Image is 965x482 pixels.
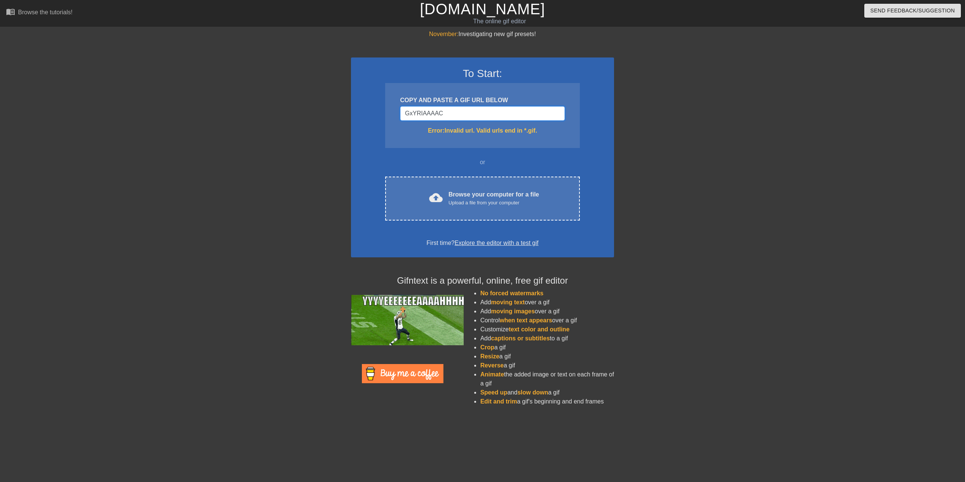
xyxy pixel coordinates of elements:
[351,30,614,39] div: Investigating new gif presets!
[480,334,614,343] li: Add to a gif
[429,191,443,204] span: cloud_upload
[480,298,614,307] li: Add over a gif
[480,362,504,369] span: Reverse
[480,343,614,352] li: a gif
[491,308,535,314] span: moving images
[517,389,548,396] span: slow down
[491,335,550,341] span: captions or subtitles
[480,388,614,397] li: and a gif
[325,17,674,26] div: The online gif editor
[500,317,552,323] span: when text appears
[429,31,458,37] span: November:
[864,4,961,18] button: Send Feedback/Suggestion
[480,398,517,405] span: Edit and trim
[400,106,565,121] input: Username
[400,96,565,105] div: COPY AND PASTE A GIF URL BELOW
[351,275,614,286] h4: Gifntext is a powerful, online, free gif editor
[480,371,504,378] span: Animate
[400,126,565,135] div: Error: Invalid url. Valid urls end in *.gif.
[361,67,604,80] h3: To Start:
[480,344,494,351] span: Crop
[480,361,614,370] li: a gif
[480,325,614,334] li: Customize
[480,353,499,360] span: Resize
[870,6,955,15] span: Send Feedback/Suggestion
[420,1,545,17] a: [DOMAIN_NAME]
[361,239,604,248] div: First time?
[491,299,525,305] span: moving text
[362,364,443,383] img: Buy Me A Coffee
[480,389,507,396] span: Speed up
[6,7,73,19] a: Browse the tutorials!
[480,352,614,361] li: a gif
[480,316,614,325] li: Control over a gif
[480,307,614,316] li: Add over a gif
[6,7,15,16] span: menu_book
[480,290,543,296] span: No forced watermarks
[509,326,570,332] span: text color and outline
[371,158,594,167] div: or
[449,199,539,207] div: Upload a file from your computer
[449,190,539,207] div: Browse your computer for a file
[18,9,73,15] div: Browse the tutorials!
[455,240,538,246] a: Explore the editor with a test gif
[351,295,464,345] img: football_small.gif
[480,370,614,388] li: the added image or text on each frame of a gif
[480,397,614,406] li: a gif's beginning and end frames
